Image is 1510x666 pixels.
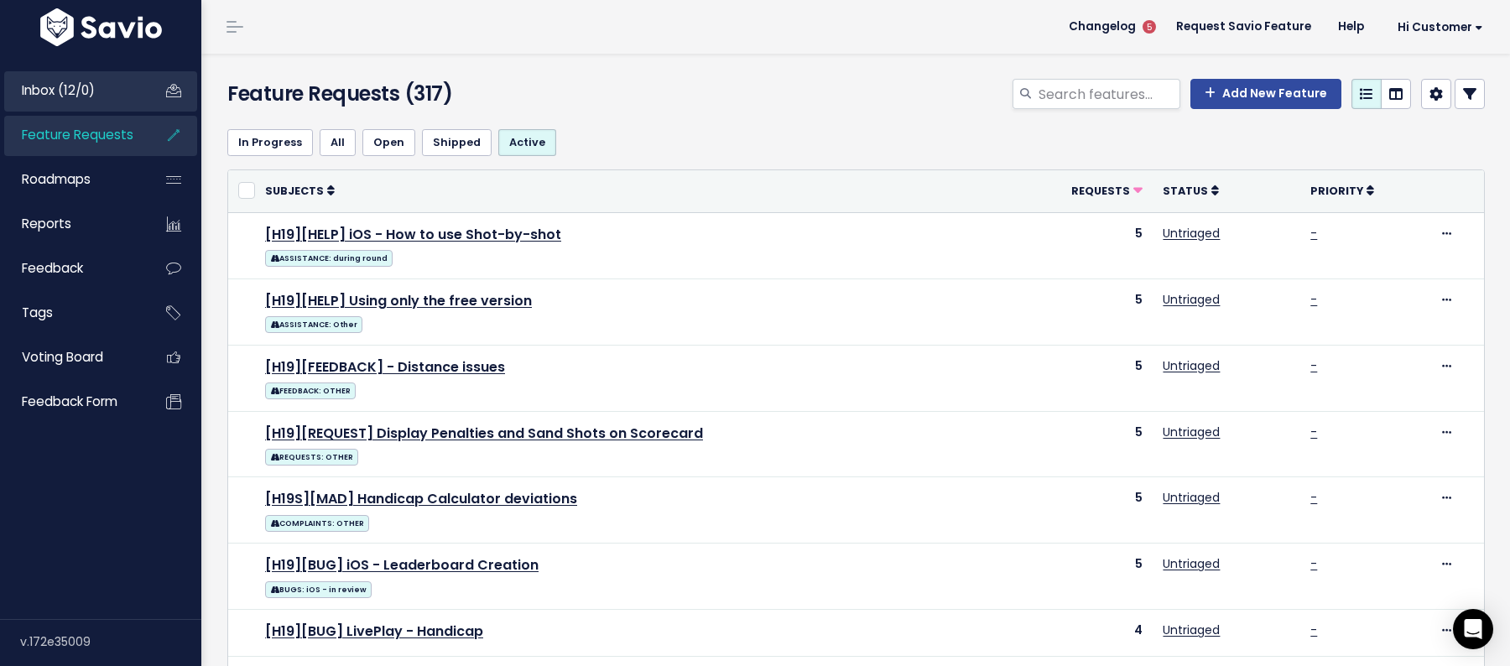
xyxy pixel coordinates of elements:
a: Inbox (12/0) [4,71,139,110]
a: - [1310,424,1317,440]
a: FEEDBACK: OTHER [265,379,356,400]
a: Feature Requests [4,116,139,154]
span: REQUESTS: OTHER [265,449,358,466]
a: - [1310,357,1317,374]
a: [H19][BUG] LivePlay - Handicap [265,622,483,641]
span: ASSISTANCE: Other [265,316,362,333]
a: - [1310,622,1317,638]
a: Priority [1310,182,1374,199]
a: COMPLAINTS: OTHER [265,512,369,533]
a: Feedback [4,249,139,288]
span: COMPLAINTS: OTHER [265,515,369,532]
a: Hi Customer [1377,14,1497,40]
td: 4 [1013,610,1153,656]
span: Tags [22,304,53,321]
a: Add New Feature [1190,79,1341,109]
a: - [1310,225,1317,242]
a: Active [498,129,556,156]
span: Status [1163,184,1208,198]
a: Feedback form [4,382,139,421]
a: Untriaged [1163,225,1220,242]
a: Help [1325,14,1377,39]
span: Reports [22,215,71,232]
a: REQUESTS: OTHER [265,445,358,466]
a: Tags [4,294,139,332]
a: Untriaged [1163,489,1220,506]
a: Roadmaps [4,160,139,199]
span: Requests [1071,184,1130,198]
a: ASSISTANCE: during round [265,247,393,268]
a: [H19][FEEDBACK] - Distance issues [265,357,505,377]
a: Voting Board [4,338,139,377]
a: Status [1163,182,1219,199]
a: BUGS: iOS - in review [265,578,372,599]
a: [H19][HELP] iOS - How to use Shot-by-shot [265,225,561,244]
a: All [320,129,356,156]
a: Shipped [422,129,492,156]
span: 5 [1143,20,1156,34]
a: [H19][BUG] iOS - Leaderboard Creation [265,555,539,575]
span: Subjects [265,184,324,198]
span: Changelog [1069,21,1136,33]
span: Inbox (12/0) [22,81,95,99]
span: Roadmaps [22,170,91,188]
td: 5 [1013,544,1153,610]
span: ASSISTANCE: during round [265,250,393,267]
td: 5 [1013,345,1153,411]
a: In Progress [227,129,313,156]
a: Untriaged [1163,291,1220,308]
span: Feedback [22,259,83,277]
span: FEEDBACK: OTHER [265,382,356,399]
a: Reports [4,205,139,243]
a: [H19][HELP] Using only the free version [265,291,532,310]
span: Voting Board [22,348,103,366]
a: Open [362,129,415,156]
a: Untriaged [1163,622,1220,638]
a: - [1310,555,1317,572]
span: Feature Requests [22,126,133,143]
ul: Filter feature requests [227,129,1485,156]
a: Requests [1071,182,1143,199]
td: 5 [1013,477,1153,544]
a: Subjects [265,182,335,199]
a: Untriaged [1163,424,1220,440]
a: Untriaged [1163,357,1220,374]
div: v.172e35009 [20,620,201,663]
a: - [1310,291,1317,308]
div: Open Intercom Messenger [1453,609,1493,649]
span: Priority [1310,184,1363,198]
img: logo-white.9d6f32f41409.svg [36,8,166,46]
a: Request Savio Feature [1163,14,1325,39]
input: Search features... [1037,79,1180,109]
span: Feedback form [22,393,117,410]
a: [H19][REQUEST] Display Penalties and Sand Shots on Scorecard [265,424,703,443]
td: 5 [1013,212,1153,278]
h4: Feature Requests (317) [227,79,630,109]
a: Untriaged [1163,555,1220,572]
span: BUGS: iOS - in review [265,581,372,598]
td: 5 [1013,278,1153,345]
td: 5 [1013,411,1153,477]
a: [H19S][MAD] Handicap Calculator deviations [265,489,577,508]
a: ASSISTANCE: Other [265,313,362,334]
a: - [1310,489,1317,506]
span: Hi Customer [1398,21,1483,34]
